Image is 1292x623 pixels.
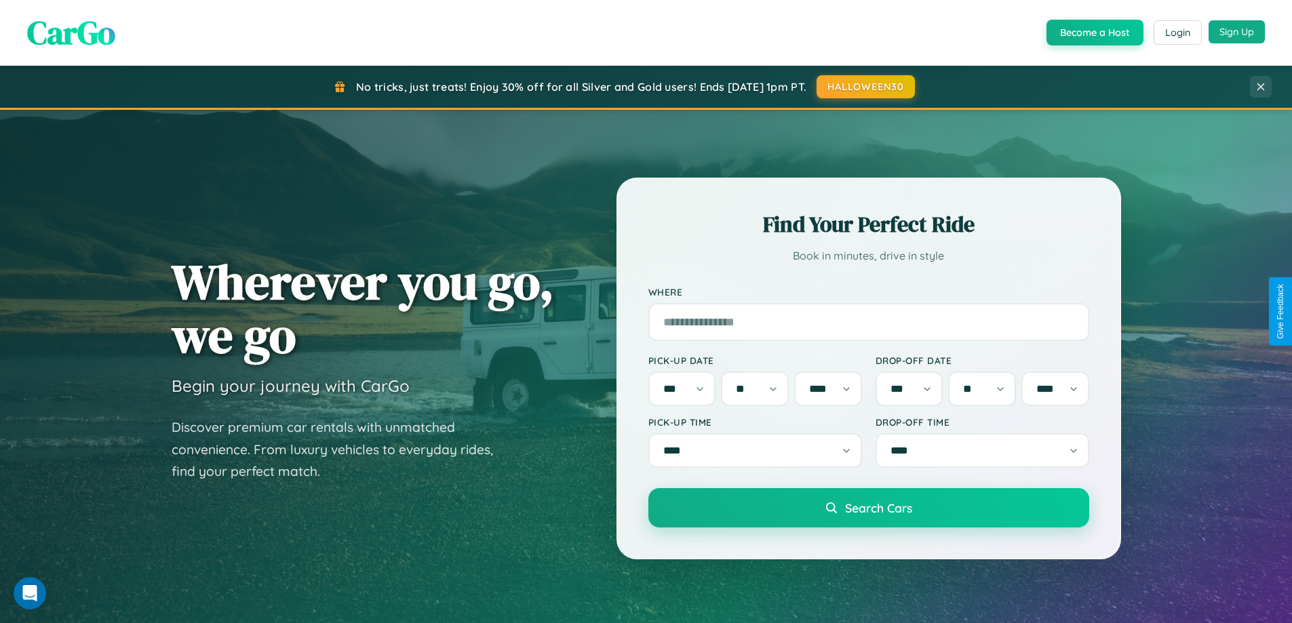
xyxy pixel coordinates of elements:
span: CarGo [27,10,115,55]
button: Search Cars [648,488,1089,527]
p: Book in minutes, drive in style [648,246,1089,266]
span: Search Cars [845,500,912,515]
button: HALLOWEEN30 [817,75,915,98]
h1: Wherever you go, we go [172,255,554,362]
div: Give Feedback [1276,284,1285,339]
label: Pick-up Time [648,416,862,428]
p: Discover premium car rentals with unmatched convenience. From luxury vehicles to everyday rides, ... [172,416,511,483]
button: Sign Up [1209,20,1265,43]
button: Login [1154,20,1202,45]
iframe: Intercom live chat [14,577,46,609]
label: Drop-off Time [876,416,1089,428]
label: Where [648,286,1089,298]
h3: Begin your journey with CarGo [172,376,410,396]
h2: Find Your Perfect Ride [648,209,1089,239]
span: No tricks, just treats! Enjoy 30% off for all Silver and Gold users! Ends [DATE] 1pm PT. [356,80,806,94]
div: Open Intercom Messenger [5,5,252,43]
label: Pick-up Date [648,355,862,366]
button: Become a Host [1046,20,1143,45]
label: Drop-off Date [876,355,1089,366]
